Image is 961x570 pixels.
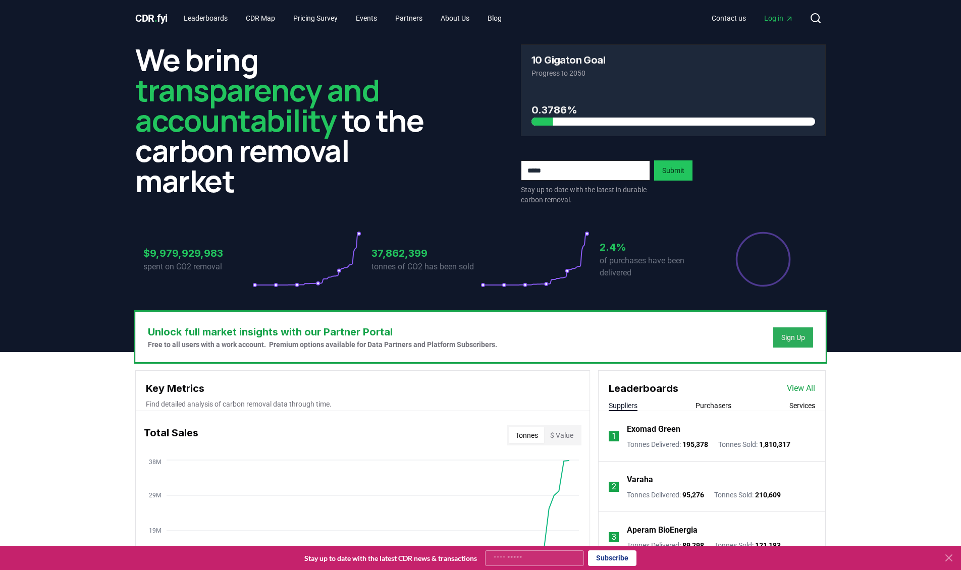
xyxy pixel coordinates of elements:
[149,527,161,534] tspan: 19M
[387,9,431,27] a: Partners
[612,531,616,543] p: 3
[654,160,692,181] button: Submit
[135,12,168,24] span: CDR fyi
[143,246,252,261] h3: $9,979,929,983
[627,423,680,435] a: Exomad Green
[704,9,802,27] nav: Main
[285,9,346,27] a: Pricing Survey
[176,9,236,27] a: Leaderboards
[600,240,709,255] h3: 2.4%
[371,261,480,273] p: tonnes of CO2 has been sold
[348,9,385,27] a: Events
[696,401,731,411] button: Purchasers
[787,382,815,394] a: View All
[764,13,793,23] span: Log in
[612,430,616,442] p: 1
[682,491,704,499] span: 95,276
[146,399,579,409] p: Find detailed analysis of carbon removal data through time.
[148,324,497,339] h3: Unlock full market insights with our Partner Portal
[612,481,616,493] p: 2
[479,9,510,27] a: Blog
[135,11,168,25] a: CDR.fyi
[781,332,805,343] a: Sign Up
[531,55,605,65] h3: 10 Gigaton Goal
[135,44,440,196] h2: We bring to the carbon removal market
[756,9,802,27] a: Log in
[600,255,709,279] p: of purchases have been delivered
[609,401,637,411] button: Suppliers
[759,440,790,448] span: 1,810,317
[146,381,579,396] h3: Key Metrics
[144,425,198,445] h3: Total Sales
[433,9,477,27] a: About Us
[135,69,379,141] span: transparency and accountability
[704,9,754,27] a: Contact us
[148,339,497,350] p: Free to all users with a work account. Premium options available for Data Partners and Platform S...
[773,327,813,348] button: Sign Up
[149,492,161,499] tspan: 29M
[735,231,791,288] div: Percentage of sales delivered
[143,261,252,273] p: spent on CO2 removal
[609,381,678,396] h3: Leaderboards
[176,9,510,27] nav: Main
[627,540,704,550] p: Tonnes Delivered :
[627,490,704,500] p: Tonnes Delivered :
[627,474,653,486] a: Varaha
[755,541,781,549] span: 121,183
[627,439,708,449] p: Tonnes Delivered :
[682,440,708,448] span: 195,378
[718,439,790,449] p: Tonnes Sold :
[531,68,815,78] p: Progress to 2050
[714,540,781,550] p: Tonnes Sold :
[714,490,781,500] p: Tonnes Sold :
[531,102,815,118] h3: 0.3786%
[521,185,650,205] p: Stay up to date with the latest in durable carbon removal.
[238,9,283,27] a: CDR Map
[789,401,815,411] button: Services
[755,491,781,499] span: 210,609
[627,524,698,536] a: Aperam BioEnergia
[509,427,544,443] button: Tonnes
[682,541,704,549] span: 89,298
[371,246,480,261] h3: 37,862,399
[544,427,579,443] button: $ Value
[154,12,157,24] span: .
[149,459,161,466] tspan: 38M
